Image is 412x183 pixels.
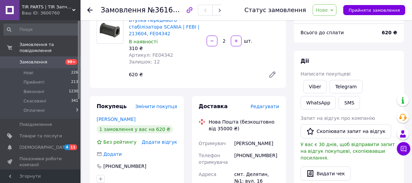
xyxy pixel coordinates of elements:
span: №361643167 [148,6,195,14]
button: Прийняти замовлення [343,5,405,15]
span: Отримувач [199,141,226,146]
span: [DEMOGRAPHIC_DATA] [19,144,69,150]
a: WhatsApp [301,96,336,109]
img: Втулка переднього стабілізатора SCANIA | FEBI | 213604, FE04342 [97,20,123,40]
div: Повернутися назад [87,7,93,13]
span: 11 [69,144,77,150]
span: Покупець [97,103,127,109]
div: 1 замовлення у вас на 620 ₴ [97,125,173,133]
span: 226 [71,70,78,76]
span: Товари та послуги [19,133,62,139]
span: Доставка [199,103,228,109]
span: 1230 [69,89,78,95]
span: Виконані [23,89,44,95]
span: TIR PARTS | TIR Запчастини [22,4,72,10]
span: Замовлення [19,59,47,65]
span: Додати відгук [142,139,177,145]
span: Додати [103,151,122,157]
a: Viber [303,80,327,93]
button: Скопіювати запит на відгук [301,124,391,138]
span: Без рейтингу [103,139,137,145]
span: Скасовані [23,98,46,104]
span: Редагувати [251,104,279,109]
button: SMS [339,96,360,109]
span: 341 [71,98,78,104]
button: Чат з покупцем [397,142,410,155]
span: Нове [316,7,328,13]
div: 620 ₴ [126,70,263,79]
div: 310 ₴ [129,45,201,52]
span: Показники роботи компанії [19,156,62,168]
span: Замовлення та повідомлення [19,42,81,54]
span: Дії [301,58,309,64]
span: Запит на відгук про компанію [301,116,375,121]
span: Прийняті [23,79,44,85]
div: [PHONE_NUMBER] [233,149,280,168]
b: 620 ₴ [382,30,397,35]
div: [PHONE_NUMBER] [103,163,147,170]
div: Ваш ID: 3600760 [22,10,81,16]
span: Нові [23,70,33,76]
span: В наявності [129,39,158,44]
span: Замовлення [101,6,146,14]
a: Telegram [329,80,362,93]
span: 4 [64,144,69,150]
span: 213 [71,79,78,85]
span: Артикул: FE04342 [129,52,173,58]
span: Написати покупцеві [301,71,351,77]
span: Оплачені [23,107,45,113]
button: Видати чек [301,167,351,181]
span: Всього до сплати [301,30,344,35]
span: 99+ [65,59,77,65]
a: Редагувати [266,68,279,81]
span: Змінити покупця [135,104,177,109]
span: Адреса [199,172,216,177]
div: [PERSON_NAME] [233,137,280,149]
span: Прийняти замовлення [349,8,400,13]
div: шт. [242,38,253,44]
span: Залишок: 12 [129,59,160,64]
a: [PERSON_NAME] [97,117,136,122]
span: Телефон отримувача [199,153,228,165]
span: Повідомлення [19,122,52,128]
a: Втулка переднього стабілізатора SCANIA | FEBI | 213604, FE04342 [129,17,199,36]
div: Статус замовлення [245,7,306,13]
span: У вас є 30 днів, щоб відправити запит на відгук покупцеві, скопіювавши посилання. [301,142,395,161]
div: Нова Пошта (безкоштовно від 35000 ₴) [207,119,281,132]
span: 3 [76,107,78,113]
input: Пошук [3,24,79,36]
